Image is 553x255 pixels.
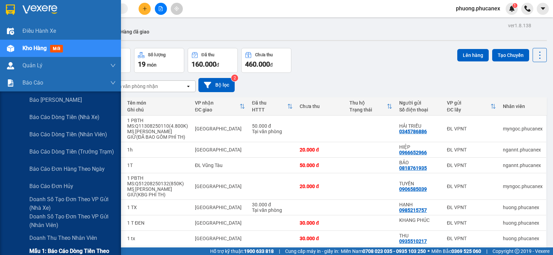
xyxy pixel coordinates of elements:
strong: 0708 023 035 - 0935 103 250 [363,248,426,254]
button: Đã thu160.000đ [188,48,238,73]
sup: 2 [231,75,238,81]
div: HIỆP [399,144,440,150]
div: 20.000 đ [300,147,343,153]
div: Tại văn phòng [252,207,293,213]
div: VP gửi [447,100,490,106]
div: ĐL VPNT [447,220,496,226]
span: Cung cấp máy in - giấy in: [285,247,339,255]
div: ĐL VPNT [447,126,496,131]
div: Người gửi [399,100,440,106]
div: 1 tx [127,236,188,241]
span: Báo cáo dòng tiền (nhân viên) [29,130,107,139]
span: đ [216,62,219,68]
div: ĐL VPNT [447,205,496,210]
div: myngoc.phucanex [503,184,543,189]
img: solution-icon [7,79,14,87]
div: ĐC lấy [447,107,490,112]
div: 50.000 đ [252,123,293,129]
button: plus [139,3,151,15]
div: ĐL VPNT [447,147,496,153]
span: caret-down [540,6,546,12]
div: 50.000 đ [300,163,343,168]
span: 1 [514,3,516,8]
div: TUYỀN [399,181,440,186]
div: HẠNH [399,202,440,207]
div: ĐL VPNT [447,163,496,168]
th: Toggle SortBy [191,97,249,116]
div: 1h [127,147,188,153]
th: Toggle SortBy [443,97,499,116]
div: Chưa thu [300,104,343,109]
div: 0985215757 [399,207,427,213]
img: warehouse-icon [7,45,14,52]
span: Miền Nam [341,247,426,255]
div: 0345786886 [399,129,427,134]
span: down [110,63,116,68]
svg: open [186,84,191,89]
span: Doanh số tạo đơn theo VP gửi (nhà xe) [29,195,116,212]
div: ver 1.8.138 [508,22,531,29]
div: ĐL VPNT [447,184,496,189]
span: copyright [515,249,519,254]
div: [GEOGRAPHIC_DATA] [195,147,245,153]
div: 1T [127,163,188,168]
div: ĐL VPNT [447,236,496,241]
div: 1 PBTH MS:Q11308250110(4.800K) [127,118,188,129]
div: HTTT [252,107,287,112]
div: huong.phucanex [503,220,543,226]
div: [GEOGRAPHIC_DATA] [195,220,245,226]
span: phuong.phucanex [450,4,506,13]
img: logo-vxr [6,4,15,15]
div: ĐC giao [195,107,240,112]
div: ngannt.phucanex [503,147,543,153]
div: [GEOGRAPHIC_DATA] [195,205,245,210]
div: Số điện thoại [399,107,440,112]
span: down [110,80,116,86]
div: Tên món [127,100,188,106]
div: 1 PBTH MS:Q51208250132(850K) [127,175,188,186]
div: 30.000 đ [300,236,343,241]
button: file-add [155,3,167,15]
div: [GEOGRAPHIC_DATA] [195,184,245,189]
span: đ [270,62,273,68]
div: VP nhận [195,100,240,106]
span: plus [142,6,147,11]
div: ĐL Vũng Tàu [195,163,245,168]
div: BẢO [399,160,440,165]
div: 1 TX [127,205,188,210]
div: myngoc.phucanex [503,126,543,131]
span: mới [50,45,63,52]
span: Kho hàng [22,45,47,51]
div: Đã thu [201,52,214,57]
div: ngannt.phucanex [503,163,543,168]
img: phone-icon [524,6,531,12]
button: Số lượng19món [134,48,184,73]
span: 160.000 [191,60,216,68]
div: huong.phucanex [503,205,543,210]
div: MS PHƯƠNG GIỮ(KBG PHÍ TH) [127,186,188,197]
img: warehouse-icon [7,28,14,35]
span: aim [174,6,179,11]
div: Chưa thu [255,52,273,57]
span: Báo cáo đơn hàng theo ngày [29,165,105,173]
th: Toggle SortBy [249,97,296,116]
div: Đã thu [252,100,287,106]
span: | [486,247,487,255]
div: 0966652966 [399,150,427,155]
span: Báo cáo [22,78,43,87]
span: Miền Bắc [431,247,481,255]
div: huong.phucanex [503,236,543,241]
span: Điều hành xe [22,27,56,35]
div: Trạng thái [349,107,387,112]
div: 30.000 đ [300,220,343,226]
strong: 0369 525 060 [451,248,481,254]
sup: 1 [513,3,517,8]
div: Thu hộ [349,100,387,106]
div: 0906585039 [399,186,427,192]
div: Chọn văn phòng nhận [110,83,158,90]
button: aim [171,3,183,15]
span: Quản Lý [22,61,43,70]
strong: 1900 633 818 [244,248,274,254]
div: HẢI TRIỀU [399,123,440,129]
div: MS PHƯƠNG GIỮ(ĐÃ BAO GỒM PHÍ TH) [127,129,188,140]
